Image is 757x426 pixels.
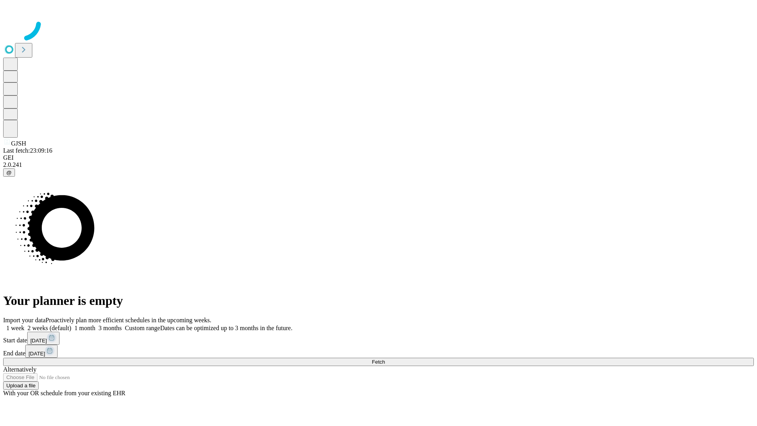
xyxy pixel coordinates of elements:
[125,325,160,331] span: Custom range
[27,332,60,345] button: [DATE]
[11,140,26,147] span: GJSH
[3,317,46,323] span: Import your data
[28,325,71,331] span: 2 weeks (default)
[3,154,754,161] div: GEI
[75,325,95,331] span: 1 month
[6,325,24,331] span: 1 week
[6,170,12,176] span: @
[3,358,754,366] button: Fetch
[160,325,292,331] span: Dates can be optimized up to 3 months in the future.
[25,345,58,358] button: [DATE]
[3,293,754,308] h1: Your planner is empty
[3,147,52,154] span: Last fetch: 23:09:16
[3,332,754,345] div: Start date
[3,168,15,177] button: @
[30,338,47,344] span: [DATE]
[3,161,754,168] div: 2.0.241
[3,390,125,396] span: With your OR schedule from your existing EHR
[3,366,36,373] span: Alternatively
[99,325,122,331] span: 3 months
[372,359,385,365] span: Fetch
[3,345,754,358] div: End date
[46,317,211,323] span: Proactively plan more efficient schedules in the upcoming weeks.
[3,381,39,390] button: Upload a file
[28,351,45,357] span: [DATE]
